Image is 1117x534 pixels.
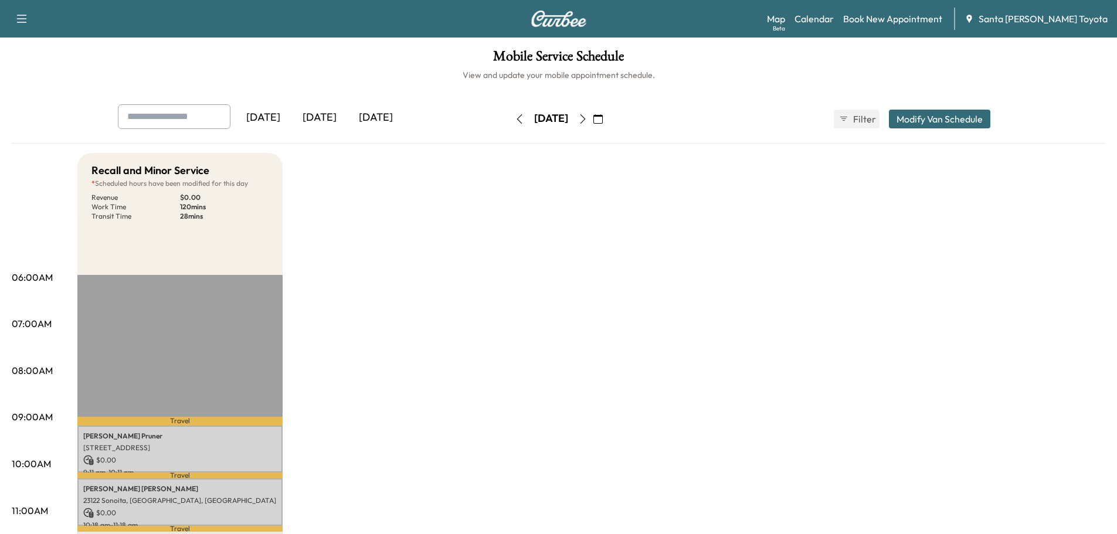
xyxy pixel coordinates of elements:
p: 09:00AM [12,410,53,424]
p: 11:00AM [12,504,48,518]
p: [STREET_ADDRESS] [83,443,277,453]
p: $ 0.00 [83,508,277,518]
p: [PERSON_NAME] Pruner [83,431,277,441]
img: Curbee Logo [531,11,587,27]
p: Work Time [91,202,180,212]
p: 06:00AM [12,270,53,284]
p: Scheduled hours have been modified for this day [91,179,269,188]
p: $ 0.00 [180,193,269,202]
div: [DATE] [235,104,291,131]
p: 23122 Sonoita, [GEOGRAPHIC_DATA], [GEOGRAPHIC_DATA] [83,496,277,505]
p: $ 0.00 [83,455,277,465]
p: 10:00AM [12,457,51,471]
a: Book New Appointment [843,12,942,26]
h6: View and update your mobile appointment schedule. [12,69,1105,81]
p: Transit Time [91,212,180,221]
span: Filter [853,112,874,126]
span: Santa [PERSON_NAME] Toyota [979,12,1108,26]
p: Travel [77,472,283,478]
h1: Mobile Service Schedule [12,49,1105,69]
p: Travel [77,417,283,426]
div: Beta [773,24,785,33]
p: 120 mins [180,202,269,212]
p: Travel [77,526,283,532]
h5: Recall and Minor Service [91,162,209,179]
p: 10:18 am - 11:18 am [83,521,277,530]
div: [DATE] [534,111,568,126]
button: Filter [834,110,880,128]
a: Calendar [795,12,834,26]
div: [DATE] [348,104,404,131]
p: 07:00AM [12,317,52,331]
div: [DATE] [291,104,348,131]
a: MapBeta [767,12,785,26]
p: 28 mins [180,212,269,221]
p: 08:00AM [12,363,53,377]
p: 9:11 am - 10:11 am [83,468,277,477]
button: Modify Van Schedule [889,110,990,128]
p: [PERSON_NAME] [PERSON_NAME] [83,484,277,494]
p: Revenue [91,193,180,202]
